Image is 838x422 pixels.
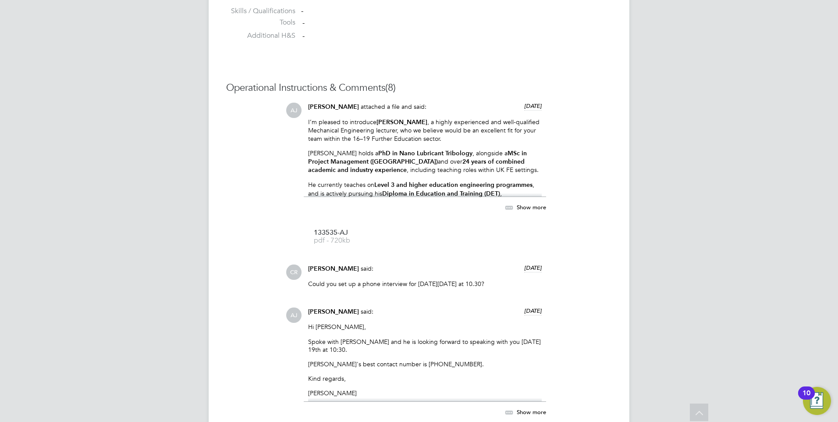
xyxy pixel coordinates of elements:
h3: Operational Instructions & Comments [226,82,612,94]
label: Tools [226,18,295,27]
p: [PERSON_NAME] [308,389,542,397]
span: said: [361,265,373,272]
span: [DATE] [524,264,542,272]
strong: Level 3 and higher education engineering programmes [374,181,533,189]
span: Show more [517,408,546,416]
p: I’m pleased to introduce , a highly experienced and well-qualified Mechanical Engineering lecture... [308,118,542,143]
span: pdf - 720kb [314,237,384,244]
p: Kind regards, [308,375,542,383]
span: - [302,32,305,40]
button: Open Resource Center, 10 new notifications [803,387,831,415]
span: [PERSON_NAME] [308,103,359,111]
span: AJ [286,103,302,118]
p: Spoke with [PERSON_NAME] and he is looking forward to speaking with you [DATE] 19th at 10:30. [308,338,542,354]
span: said: [361,308,373,315]
span: (8) [385,82,396,93]
span: [PERSON_NAME] [308,265,359,272]
label: Additional H&S [226,31,295,40]
strong: [PERSON_NAME] [376,118,427,126]
span: - [302,18,305,27]
span: attached a file and said: [361,103,426,111]
div: 10 [802,393,810,404]
div: - [301,7,612,16]
span: 133535-AJ [314,229,384,236]
span: [DATE] [524,307,542,315]
strong: Diploma in Education and Training (DET) [382,190,500,197]
strong: PhD in Nano Lubricant Tribology [378,150,472,157]
span: [DATE] [524,102,542,110]
p: Hi [PERSON_NAME], [308,323,542,331]
a: 133535-AJ pdf - 720kb [314,229,384,244]
label: Skills / Qualifications [226,7,295,16]
strong: 24 years of combined academic and industry experience [308,158,525,174]
p: Could you set up a phone interview for [DATE][DATE] at 10.30? [308,280,542,288]
span: AJ [286,308,302,323]
p: He currently teaches on , and is actively pursuing his , demonstrating his commitment to pedagogy... [308,181,542,214]
span: CR [286,265,302,280]
span: Show more [517,204,546,211]
p: [PERSON_NAME] holds a , alongside a and over , including teaching roles within UK FE settings. [308,149,542,175]
p: [PERSON_NAME]'s best contact number is [PHONE_NUMBER]. [308,360,542,368]
span: [PERSON_NAME] [308,308,359,315]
